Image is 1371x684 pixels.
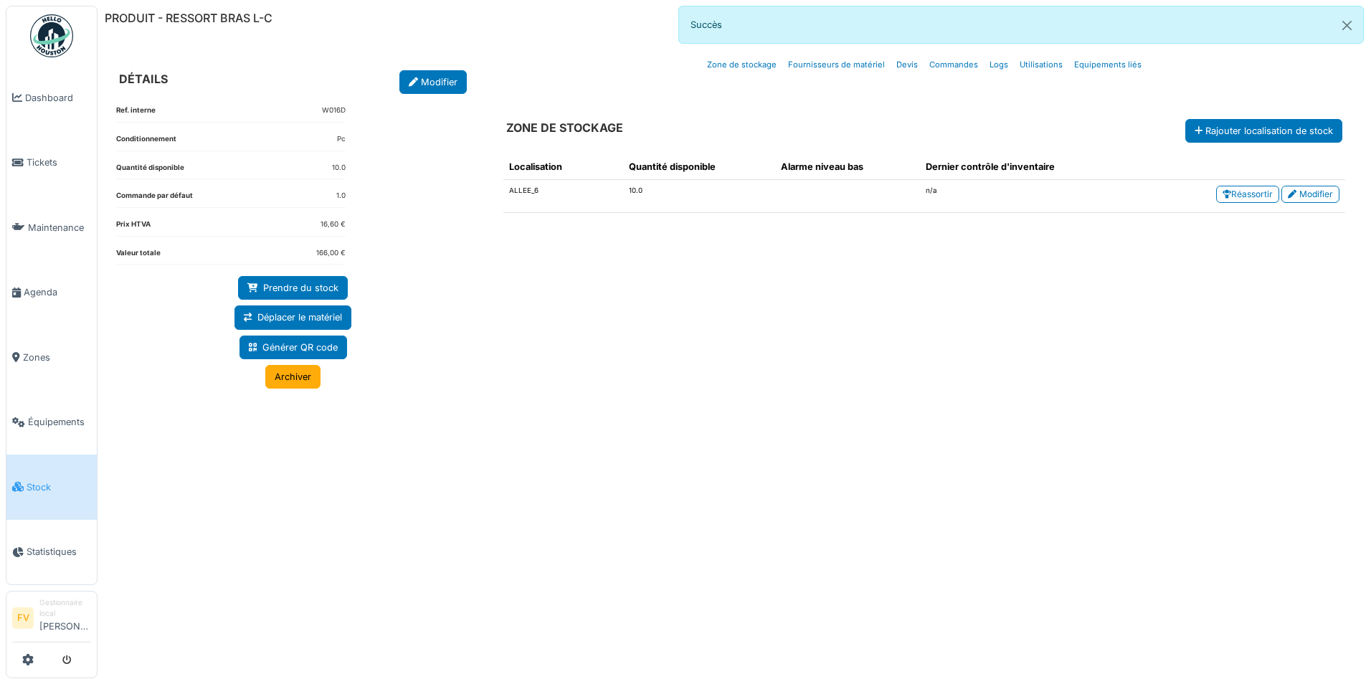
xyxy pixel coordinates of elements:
a: Commandes [924,48,984,82]
td: ALLEE_6 [503,180,623,213]
dt: Conditionnement [116,134,176,151]
th: Localisation [503,154,623,180]
a: Réassortir [1216,186,1279,203]
button: Rajouter localisation de stock [1185,119,1342,143]
span: Dashboard [25,91,91,105]
span: Statistiques [27,545,91,559]
a: Générer QR code [239,336,347,359]
div: Gestionnaire local [39,597,91,619]
a: Agenda [6,260,97,326]
span: Agenda [24,285,91,299]
dt: Ref. interne [116,105,156,122]
th: Dernier contrôle d'inventaire [920,154,1137,180]
span: Zones [23,351,91,364]
a: FV Gestionnaire local[PERSON_NAME] [12,597,91,642]
a: Zone de stockage [701,48,782,82]
a: Tickets [6,130,97,196]
span: Équipements [28,415,91,429]
a: Maintenance [6,195,97,260]
dt: Quantité disponible [116,163,184,179]
a: Utilisations [1014,48,1068,82]
div: Succès [678,6,1364,44]
a: Logs [984,48,1014,82]
a: Equipements liés [1068,48,1147,82]
dd: 10.0 [332,163,346,174]
dt: Prix HTVA [116,219,151,236]
a: Zones [6,325,97,390]
th: Quantité disponible [623,154,775,180]
h6: DÉTAILS [119,72,168,86]
a: Statistiques [6,520,97,585]
img: Badge_color-CXgf-gQk.svg [30,14,73,57]
span: Stock [27,480,91,494]
a: Fournisseurs de matériel [782,48,891,82]
a: Devis [891,48,924,82]
dt: Valeur totale [116,248,161,265]
dd: W016D [322,105,346,116]
a: Équipements [6,390,97,455]
th: Alarme niveau bas [775,154,920,180]
a: Stock [6,455,97,520]
td: 10.0 [623,180,775,213]
td: n/a [920,180,1137,213]
h6: ZONE DE STOCKAGE [506,121,623,135]
h6: PRODUIT - RESSORT BRAS L-C [105,11,272,25]
dd: 16,60 € [321,219,346,230]
dd: Pc [337,134,346,145]
dd: 1.0 [336,191,346,201]
a: Modifier [1281,186,1339,203]
a: Prendre du stock [238,276,348,300]
button: Close [1331,6,1363,44]
a: Modifier [399,70,467,94]
a: Déplacer le matériel [234,305,351,329]
dd: 166,00 € [316,248,346,259]
span: Tickets [27,156,91,169]
span: Maintenance [28,221,91,234]
a: Dashboard [6,65,97,130]
dt: Commande par défaut [116,191,193,207]
li: FV [12,607,34,629]
li: [PERSON_NAME] [39,597,91,639]
a: Archiver [265,365,321,389]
